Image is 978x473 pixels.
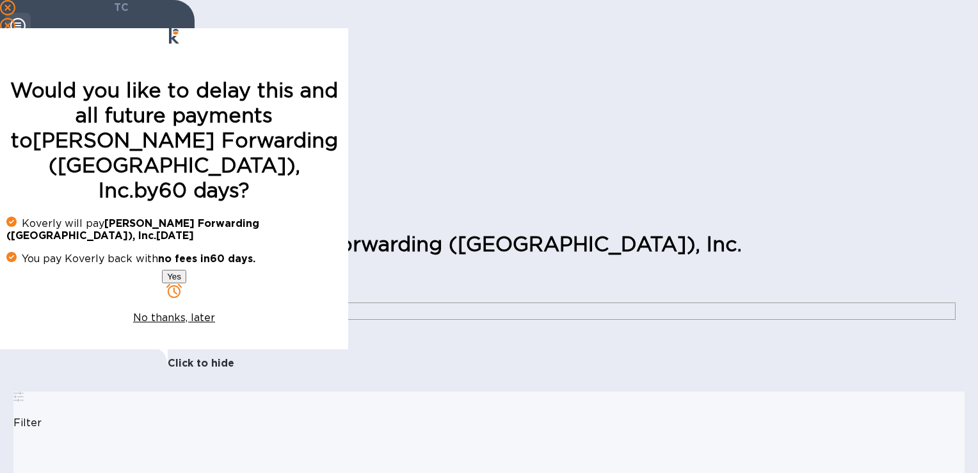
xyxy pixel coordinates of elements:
[167,272,181,281] span: Yes
[6,217,342,242] p: Koverly will pay
[6,252,342,265] p: You pay Koverly back with
[158,253,255,265] b: no fees in 60 days .
[6,217,259,242] b: [PERSON_NAME] Forwarding ([GEOGRAPHIC_DATA]), Inc. [DATE]
[133,311,215,324] u: No thanks, later
[162,270,186,283] button: Yes
[154,54,195,64] b: Pay in 60
[6,78,342,203] h1: Would you like to delay this and all future payments to [PERSON_NAME] Forwarding ([GEOGRAPHIC_DAT...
